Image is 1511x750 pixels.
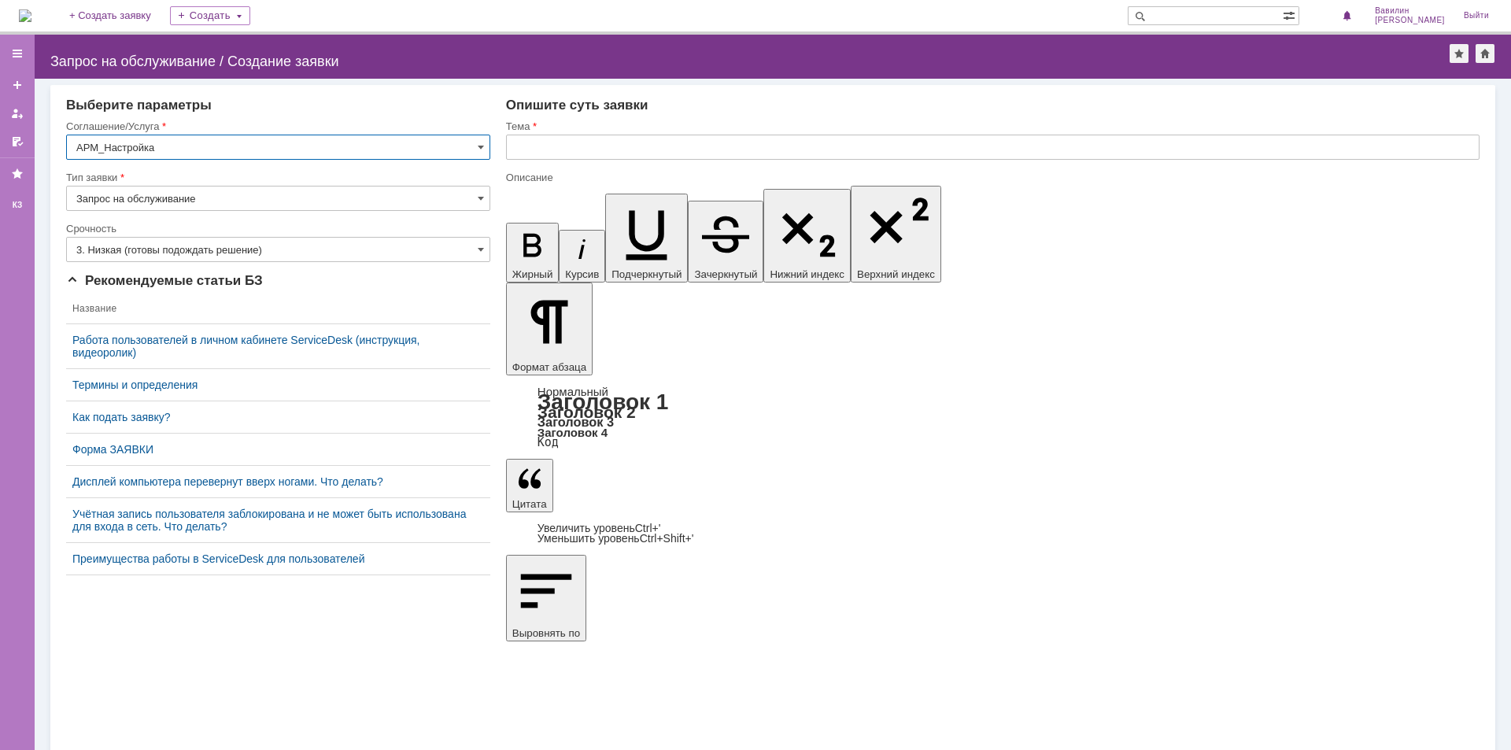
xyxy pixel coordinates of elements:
button: Выровнять по [506,555,586,641]
span: Верхний индекс [857,268,935,280]
a: Код [538,435,559,449]
div: Формат абзаца [506,386,1480,448]
span: Опишите суть заявки [506,98,648,113]
span: Выровнять по [512,627,580,639]
span: Ctrl+' [635,522,661,534]
a: Заголовок 4 [538,426,608,439]
span: Жирный [512,268,553,280]
span: Рекомендуемые статьи БЗ [66,273,263,288]
span: Зачеркнутый [694,268,757,280]
a: Как подать заявку? [72,411,484,423]
span: Курсив [565,268,599,280]
button: Цитата [506,459,553,512]
span: Ctrl+Shift+' [640,532,694,545]
a: Дисплей компьютера перевернут вверх ногами. Что делать? [72,475,484,488]
a: Создать заявку [5,72,30,98]
a: Форма ЗАЯВКИ [72,443,484,456]
a: Заголовок 2 [538,403,636,421]
div: Тип заявки [66,172,487,183]
a: Заголовок 1 [538,390,669,414]
span: Цитата [512,498,547,510]
button: Жирный [506,223,560,283]
button: Нижний индекс [763,189,851,283]
div: Описание [506,172,1476,183]
span: Нижний индекс [770,268,844,280]
span: [PERSON_NAME] [1375,16,1445,25]
div: КЗ [5,199,30,212]
div: Срочность [66,224,487,234]
a: Нормальный [538,385,608,398]
div: Тема [506,121,1476,131]
div: Создать [170,6,250,25]
div: Запрос на обслуживание / Создание заявки [50,54,1450,69]
button: Формат абзаца [506,283,593,375]
a: Decrease [538,532,694,545]
a: Increase [538,522,661,534]
div: Сделать домашней страницей [1476,44,1494,63]
span: Формат абзаца [512,361,586,373]
button: Верхний индекс [851,186,941,283]
a: Мои согласования [5,129,30,154]
a: Перейти на домашнюю страницу [19,9,31,22]
a: Работа пользователей в личном кабинете ServiceDesk (инструкция, видеоролик) [72,334,484,359]
img: logo [19,9,31,22]
button: Курсив [559,230,605,283]
a: Преимущества работы в ServiceDesk для пользователей [72,552,484,565]
button: Подчеркнутый [605,194,688,283]
a: КЗ [5,193,30,218]
th: Название [66,294,490,324]
a: Термины и определения [72,379,484,391]
a: Мои заявки [5,101,30,126]
span: Вавилин [1375,6,1445,16]
div: Цитата [506,523,1480,544]
span: Расширенный поиск [1283,7,1299,22]
div: Соглашение/Услуга [66,121,487,131]
a: Заголовок 3 [538,415,614,429]
button: Зачеркнутый [688,201,763,283]
a: Учётная запись пользователя заблокирована и не может быть использована для входа в сеть. Что делать? [72,508,484,533]
div: Добавить в избранное [1450,44,1469,63]
span: Выберите параметры [66,98,212,113]
span: Подчеркнутый [611,268,682,280]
